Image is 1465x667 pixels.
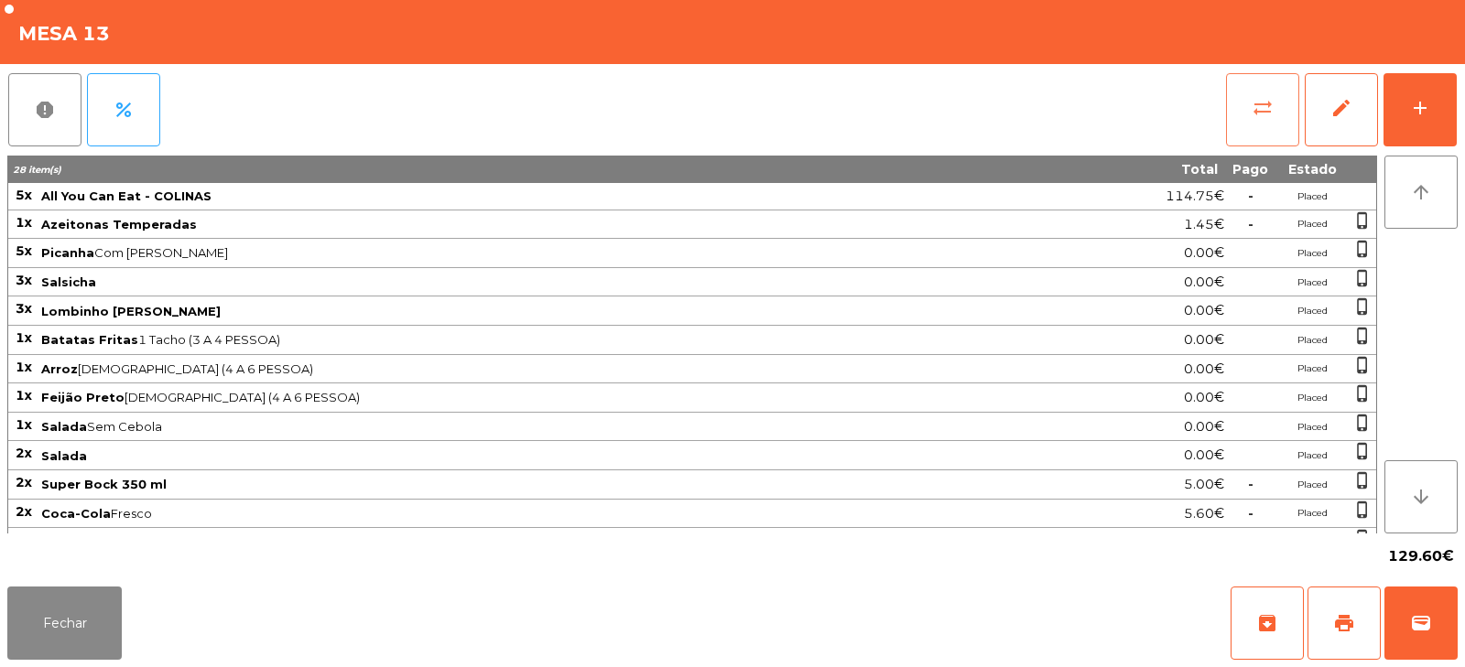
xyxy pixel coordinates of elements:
span: 1x [16,387,32,403]
span: Lombinho [PERSON_NAME] [41,304,221,318]
button: wallet [1384,586,1458,660]
span: 3x [16,272,32,288]
span: edit [1330,97,1352,119]
span: 0.00€ [1184,414,1224,439]
button: arrow_upward [1384,156,1458,229]
span: phone_iphone [1353,414,1372,432]
td: Placed [1275,383,1349,413]
td: Placed [1275,470,1349,500]
span: 0.00€ [1184,443,1224,468]
span: Feijão Preto [41,390,125,404]
span: - [1248,476,1253,492]
span: 0.00€ [1184,270,1224,295]
td: Placed [1275,326,1349,355]
span: 0.00€ [1184,298,1224,323]
span: Com [PERSON_NAME] [41,245,1036,260]
span: phone_iphone [1353,240,1372,258]
span: report [34,99,56,121]
span: percent [113,99,135,121]
td: Placed [1275,210,1349,240]
span: phone_iphone [1353,529,1372,547]
button: add [1384,73,1457,146]
span: 2.80€ [1184,530,1224,554]
td: Placed [1275,528,1349,557]
span: 2x [16,474,32,490]
span: Salada [41,448,87,463]
span: 5.00€ [1184,472,1224,497]
button: print [1308,586,1381,660]
span: phone_iphone [1353,327,1372,345]
span: 3x [16,300,32,317]
th: Pago [1225,156,1275,183]
h4: Mesa 13 [18,20,110,48]
td: Placed [1275,239,1349,268]
span: 114.75€ [1166,184,1224,209]
span: [DEMOGRAPHIC_DATA] (4 A 6 PESSOA) [41,361,1036,376]
span: 0.00€ [1184,241,1224,265]
span: print [1333,612,1355,634]
span: 1 Tacho (3 A 4 PESSOA) [41,332,1036,347]
span: phone_iphone [1353,356,1372,374]
span: Salsicha [41,274,96,289]
span: 2x [16,503,32,520]
span: - [1248,188,1253,204]
span: phone_iphone [1353,442,1372,460]
span: Picanha [41,245,94,260]
span: archive [1256,612,1278,634]
span: All You Can Eat - COLINAS [41,188,212,203]
i: arrow_downward [1410,486,1432,508]
td: Placed [1275,500,1349,529]
span: 2x [16,445,32,461]
span: 1.45€ [1184,212,1224,237]
span: Batatas Fritas [41,332,138,347]
span: phone_iphone [1353,384,1372,403]
button: sync_alt [1226,73,1299,146]
span: - [1248,505,1253,522]
span: 0.00€ [1184,385,1224,410]
span: sync_alt [1252,97,1274,119]
span: [DEMOGRAPHIC_DATA] (4 A 6 PESSOA) [41,390,1036,404]
span: 1x [16,214,32,231]
span: - [1248,216,1253,232]
div: add [1409,97,1431,119]
span: Arroz [41,361,78,376]
td: Placed [1275,268,1349,297]
button: arrow_downward [1384,460,1458,533]
span: wallet [1410,612,1432,634]
span: 5x [16,242,32,259]
th: Estado [1275,156,1349,183]
span: 129.60€ [1388,543,1454,570]
span: 5x [16,187,32,203]
span: phone_iphone [1353,211,1372,230]
span: 1x [16,416,32,433]
i: arrow_upward [1410,181,1432,203]
button: report [8,73,81,146]
span: phone_iphone [1353,297,1372,316]
span: Salada [41,419,87,434]
span: 1x [16,329,32,346]
span: phone_iphone [1353,471,1372,489]
span: 0.00€ [1184,357,1224,382]
th: Total [1038,156,1225,183]
td: Placed [1275,355,1349,384]
span: 0.00€ [1184,328,1224,352]
td: Placed [1275,183,1349,210]
td: Placed [1275,413,1349,442]
td: Placed [1275,296,1349,326]
button: percent [87,73,160,146]
button: Fechar [7,586,122,660]
span: 1x [16,532,32,548]
button: archive [1231,586,1304,660]
span: Azeitonas Temperadas [41,217,197,231]
span: 28 item(s) [13,164,61,176]
span: Super Bock 350 ml [41,477,167,491]
button: edit [1305,73,1378,146]
span: phone_iphone [1353,500,1372,519]
span: Coca-Cola [41,506,111,521]
span: Fresco [41,506,1036,521]
span: - [1248,533,1253,550]
span: phone_iphone [1353,269,1372,287]
span: 5.60€ [1184,501,1224,526]
td: Placed [1275,441,1349,470]
span: Sem Cebola [41,419,1036,434]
